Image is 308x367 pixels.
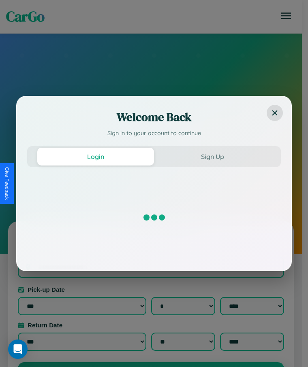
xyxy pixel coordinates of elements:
p: Sign in to your account to continue [27,129,281,138]
div: Open Intercom Messenger [8,339,28,359]
h2: Welcome Back [27,109,281,125]
div: Give Feedback [4,167,10,200]
button: Login [37,148,154,165]
button: Sign Up [154,148,271,165]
